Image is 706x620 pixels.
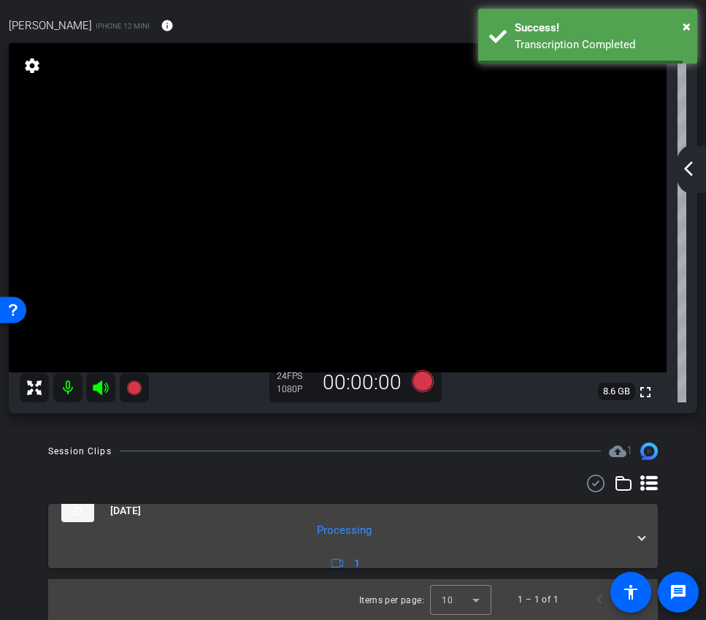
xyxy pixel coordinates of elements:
[515,37,686,53] div: Transcription Completed
[515,20,686,37] div: Success!
[518,592,559,607] div: 1 – 1 of 1
[609,443,626,460] mat-icon: cloud_upload
[161,19,174,32] mat-icon: info
[22,57,42,74] mat-icon: settings
[626,444,632,457] span: 1
[598,383,635,400] span: 8.6 GB
[287,371,302,381] span: FPS
[683,15,691,37] button: Close
[277,370,313,382] div: 24
[277,383,313,395] div: 1080P
[354,556,360,571] span: 1
[61,500,94,522] img: thumb-nail
[96,20,150,31] span: iPhone 12 mini
[9,18,92,34] span: [PERSON_NAME]
[110,503,141,518] span: [DATE]
[640,443,658,460] img: Session clips
[310,522,379,539] div: Processing
[669,583,687,601] mat-icon: message
[48,444,112,459] div: Session Clips
[609,443,632,460] span: Destinations for your clips
[359,593,424,608] div: Items per page:
[680,160,697,177] mat-icon: arrow_back_ios_new
[683,18,691,35] span: ×
[582,582,617,617] button: Previous page
[622,583,640,601] mat-icon: accessibility
[313,370,411,395] div: 00:00:00
[48,504,658,568] mat-expansion-panel-header: thumb-nail[DATE]Processing1
[637,383,654,401] mat-icon: fullscreen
